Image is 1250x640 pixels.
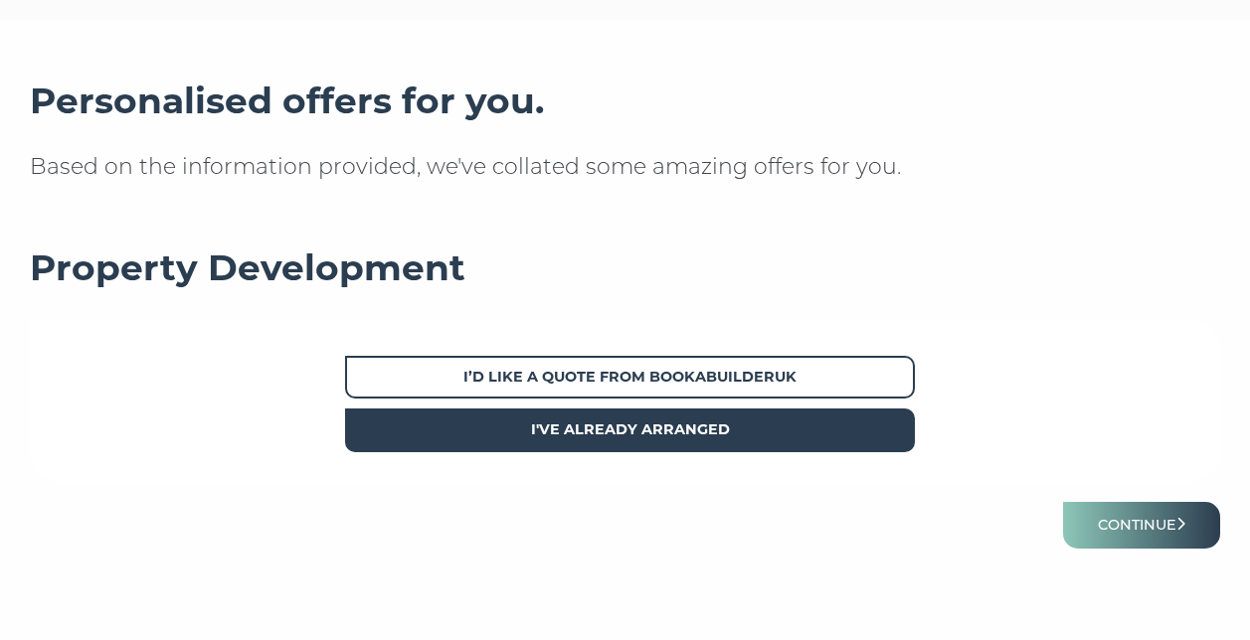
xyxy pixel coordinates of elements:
[1063,502,1220,549] button: Continue
[30,246,1220,290] h3: Property Development
[463,368,797,386] strong: I’d like a quote from BookABuilderUK
[30,152,1220,182] p: Based on the information provided, we've collated some amazing offers for you.
[30,80,1220,123] h3: Personalised offers for you.
[531,420,730,438] strong: I've already arranged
